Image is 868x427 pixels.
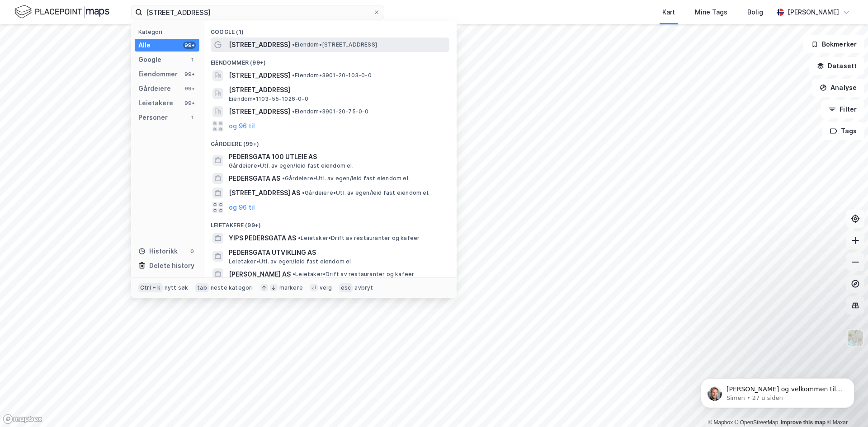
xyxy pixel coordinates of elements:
div: [PERSON_NAME] [788,7,839,18]
div: Gårdeiere [138,83,171,94]
span: PEDERSGATA 100 UTLEIE AS [229,151,446,162]
span: [STREET_ADDRESS] [229,106,290,117]
span: Gårdeiere • Utl. av egen/leid fast eiendom el. [229,162,354,169]
div: Historikk [138,246,178,257]
div: Google (1) [203,21,457,38]
button: Datasett [809,57,864,75]
div: markere [279,284,303,291]
span: • [292,72,295,79]
div: Leietakere [138,98,173,108]
div: velg [320,284,332,291]
img: Z [847,329,864,347]
div: nytt søk [165,284,189,291]
a: Mapbox [708,419,733,426]
div: Google [138,54,161,65]
button: og 96 til [229,202,255,213]
span: Leietaker • Drift av restauranter og kafeer [292,271,414,278]
span: • [298,235,301,241]
div: avbryt [354,284,373,291]
a: Mapbox homepage [3,414,42,424]
button: Tags [822,122,864,140]
span: • [292,108,295,115]
div: tab [195,283,209,292]
div: Kategori [138,28,199,35]
span: Eiendom • [STREET_ADDRESS] [292,41,377,48]
span: • [282,175,285,182]
div: 99+ [183,85,196,92]
span: PEDERSGATA AS [229,173,280,184]
div: Mine Tags [695,7,727,18]
div: Delete history [149,260,194,271]
div: Bolig [747,7,763,18]
span: [STREET_ADDRESS] [229,84,446,95]
div: Alle [138,40,151,51]
div: Eiendommer (99+) [203,52,457,68]
span: Leietaker • Utl. av egen/leid fast eiendom el. [229,258,353,265]
span: YIPS PEDERSGATA AS [229,233,296,244]
span: • [292,271,295,277]
a: Improve this map [781,419,826,426]
span: • [302,189,305,196]
div: 99+ [183,99,196,107]
div: Eiendommer [138,69,178,80]
div: Leietakere (99+) [203,215,457,231]
button: og 96 til [229,121,255,131]
span: Gårdeiere • Utl. av egen/leid fast eiendom el. [282,175,410,182]
span: [STREET_ADDRESS] AS [229,188,300,198]
iframe: Intercom notifications melding [687,359,868,422]
button: Analyse [812,79,864,97]
input: Søk på adresse, matrikkel, gårdeiere, leietakere eller personer [142,5,373,19]
div: 99+ [183,70,196,78]
a: OpenStreetMap [735,419,778,426]
span: Eiendom • 3901-20-75-0-0 [292,108,369,115]
div: Gårdeiere (99+) [203,133,457,150]
span: [STREET_ADDRESS] [229,70,290,81]
span: Leietaker • Drift av restauranter og kafeer [298,235,420,242]
span: [PERSON_NAME] AS [229,269,291,280]
div: 0 [189,248,196,255]
span: [STREET_ADDRESS] [229,39,290,50]
span: Eiendom • 1103-55-1026-0-0 [229,95,308,103]
button: Filter [821,100,864,118]
div: 99+ [183,42,196,49]
div: esc [339,283,353,292]
div: 1 [189,114,196,121]
div: Personer [138,112,168,123]
span: Eiendom • 3901-20-103-0-0 [292,72,372,79]
div: neste kategori [211,284,253,291]
img: logo.f888ab2527a4732fd821a326f86c7f29.svg [14,4,109,20]
button: Bokmerker [803,35,864,53]
span: Gårdeiere • Utl. av egen/leid fast eiendom el. [302,189,429,197]
div: Kart [662,7,675,18]
span: • [292,41,295,48]
div: 1 [189,56,196,63]
span: PEDERSGATA UTVIKLING AS [229,247,446,258]
div: Ctrl + k [138,283,163,292]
